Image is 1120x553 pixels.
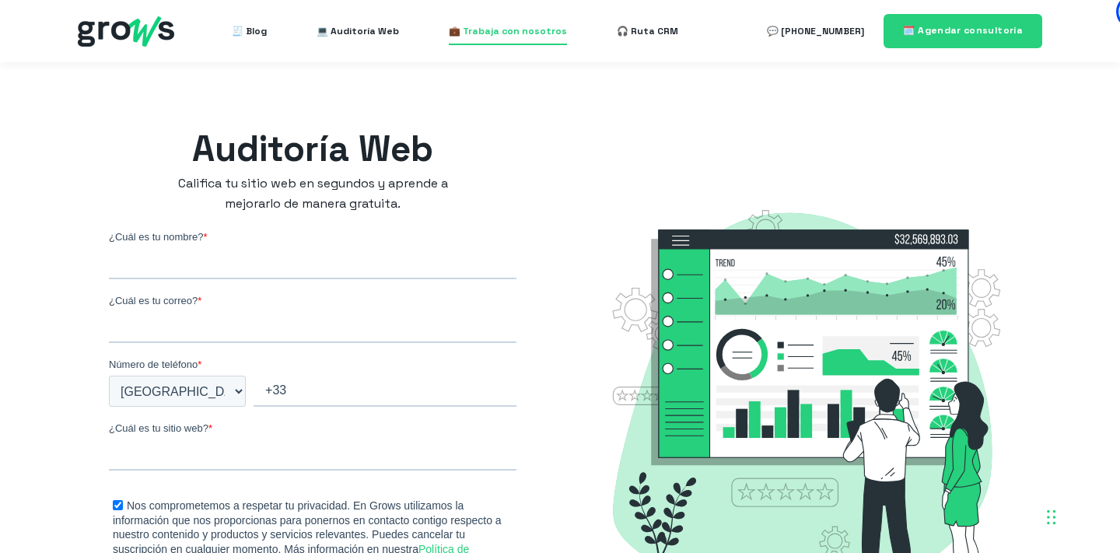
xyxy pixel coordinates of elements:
[617,16,678,47] a: 🎧 Ruta CRM
[109,422,208,434] span: ¿Cuál es tu sitio web?
[767,16,864,47] a: 💬 [PHONE_NUMBER]
[78,16,174,47] img: grows - hubspot
[109,231,203,243] span: ¿Cuál es tu nombre?
[1047,494,1056,541] div: Glisser
[903,24,1023,37] span: 🗓️ Agendar consultoría
[449,16,567,47] a: 💼 Trabaja con nosotros
[109,295,198,306] span: ¿Cuál es tu correo?
[149,173,475,214] h2: Califica tu sitio web en segundos y aprende a mejorarlo de manera gratuita.
[109,124,516,173] h1: Auditoría Web
[113,500,123,510] input: Nos comprometemos a respetar tu privacidad. En Grows utilizamos la información que nos proporcion...
[232,16,267,47] a: 🧾 Blog
[840,335,1120,553] div: Widget de chat
[840,335,1120,553] iframe: Chat Widget
[317,16,399,47] a: 💻 Auditoría Web
[109,359,198,370] span: Número de teléfono
[884,14,1042,47] a: 🗓️ Agendar consultoría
